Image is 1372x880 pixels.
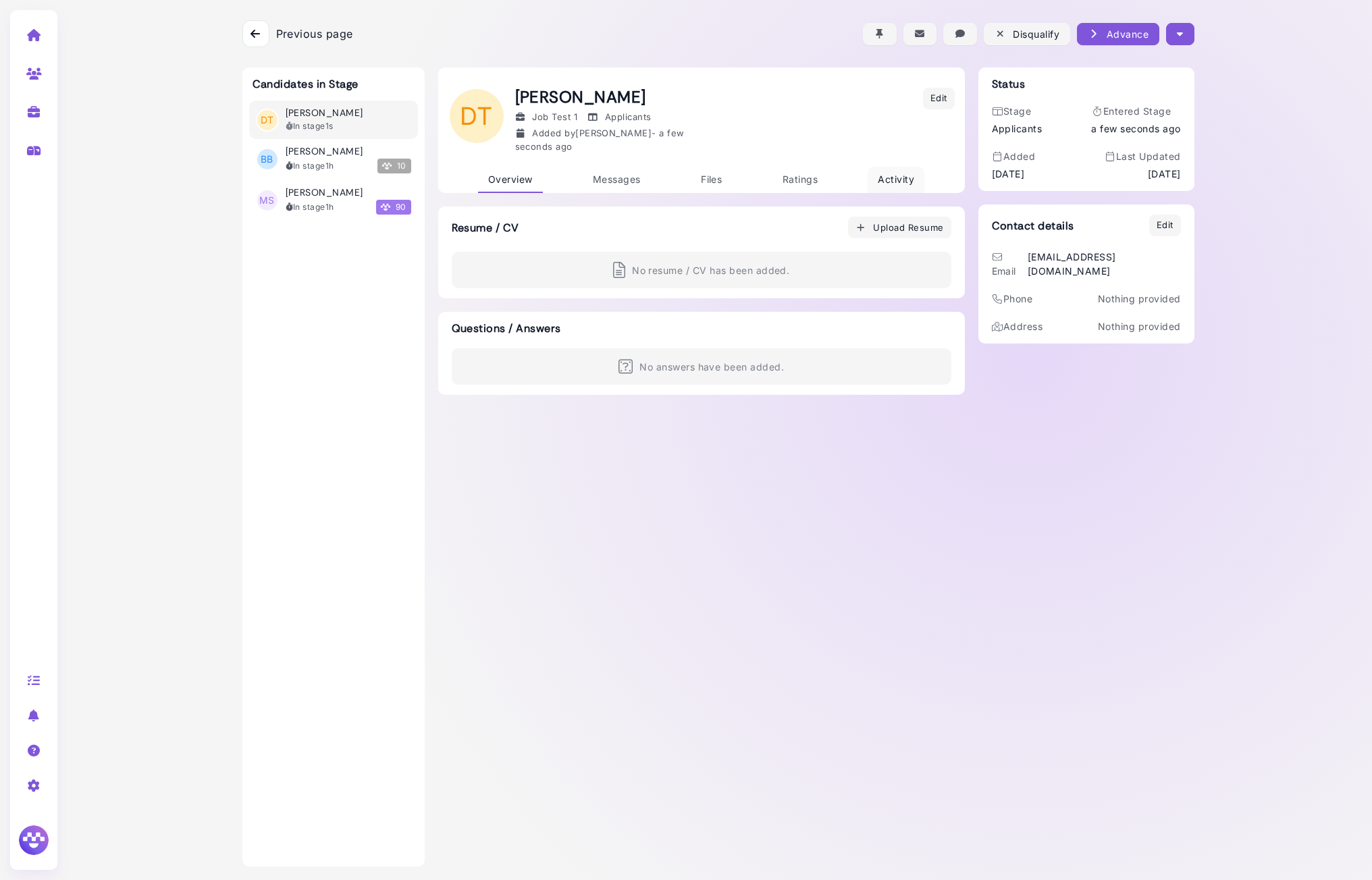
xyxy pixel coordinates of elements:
div: Entered Stage [1091,104,1180,118]
div: Phone [992,292,1033,306]
h3: [PERSON_NAME] [286,187,363,198]
time: 2025-08-13T21:00:26.928Z [325,121,334,131]
span: Activity [878,173,914,185]
div: Applicants [587,111,652,124]
div: No answers have been added. [452,348,951,385]
time: Aug 13, 2025 [1091,121,1180,136]
img: Megan [17,823,51,857]
img: Megan Score [382,161,392,171]
a: Files [691,167,732,193]
button: Upload Resume [848,217,951,238]
h1: [PERSON_NAME] [515,88,718,107]
h3: [PERSON_NAME] [286,146,363,157]
time: 2025-08-13T19:21:18.711Z [325,161,334,171]
a: Previous page [242,20,353,47]
h3: Contact details [992,219,1074,232]
a: Ratings [772,167,828,193]
h3: Candidates in Stage [253,78,359,90]
div: [EMAIL_ADDRESS][DOMAIN_NAME] [1028,250,1181,278]
time: 2025-08-13T19:09:58.959Z [325,202,334,212]
a: Overview [478,167,543,193]
div: No resume / CV has been added. [452,252,951,288]
div: In stage [286,201,334,213]
button: Disqualify [984,23,1070,45]
span: BB [257,149,278,169]
div: Advance [1088,27,1149,41]
div: Last Updated [1104,149,1180,163]
p: Nothing provided [1098,319,1181,333]
div: Added [992,149,1036,163]
time: Aug 13, 2025 [515,128,685,152]
div: Edit [1157,219,1173,232]
div: In stage [286,120,334,132]
span: Overview [488,173,533,185]
div: Stage [992,104,1043,118]
div: Email [992,250,1024,278]
h3: [PERSON_NAME] [286,107,363,119]
span: 10 [377,159,411,173]
time: [DATE] [992,167,1025,181]
h3: Resume / CV [452,221,519,234]
span: DT [450,89,504,143]
img: Megan Score [381,202,390,212]
span: Messages [593,173,641,185]
span: Files [701,173,722,185]
h3: Questions / Answers [452,322,951,335]
span: Previous page [276,26,353,42]
span: DT [257,110,278,130]
div: Upload Resume [855,221,944,235]
button: Advance [1077,23,1159,45]
div: Added by [PERSON_NAME] - [515,127,718,153]
div: In stage [286,160,334,172]
div: Job Test 1 [515,111,578,124]
span: Ratings [783,173,818,185]
div: Address [992,319,1043,333]
a: Activity [868,167,924,193]
span: MS [257,190,278,211]
time: [DATE] [1148,167,1181,181]
button: Edit [1149,215,1181,236]
div: Disqualify [995,27,1059,41]
button: Edit [923,88,955,109]
h3: Status [992,78,1026,90]
div: Applicants [992,121,1043,136]
div: Edit [930,92,947,105]
p: Nothing provided [1098,292,1181,306]
span: 90 [376,200,411,215]
a: Messages [583,167,651,193]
